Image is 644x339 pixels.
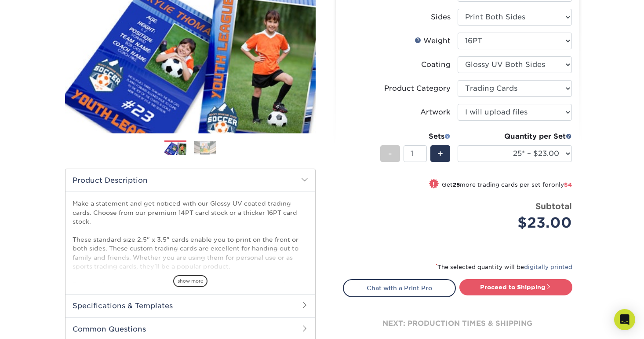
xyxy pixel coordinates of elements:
[388,147,392,160] span: -
[384,83,451,94] div: Product Category
[65,294,315,317] h2: Specifications & Templates
[194,141,216,155] img: Trading Cards 02
[535,201,572,211] strong: Subtotal
[551,181,572,188] span: only
[453,181,460,188] strong: 25
[442,181,572,190] small: Get more trading cards per set for
[436,264,572,270] small: The selected quantity will be
[614,309,635,330] div: Open Intercom Messenger
[433,180,435,189] span: !
[343,279,456,297] a: Chat with a Print Pro
[564,181,572,188] span: $4
[458,131,572,142] div: Quantity per Set
[65,169,315,192] h2: Product Description
[164,141,186,156] img: Trading Cards 01
[420,107,451,118] div: Artwork
[421,59,451,70] div: Coating
[415,36,451,46] div: Weight
[437,147,443,160] span: +
[464,212,572,233] div: $23.00
[73,199,308,307] p: Make a statement and get noticed with our Glossy UV coated trading cards. Choose from our premium...
[173,275,207,287] span: show more
[459,279,572,295] a: Proceed to Shipping
[524,264,572,270] a: digitally printed
[431,12,451,22] div: Sides
[380,131,451,142] div: Sets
